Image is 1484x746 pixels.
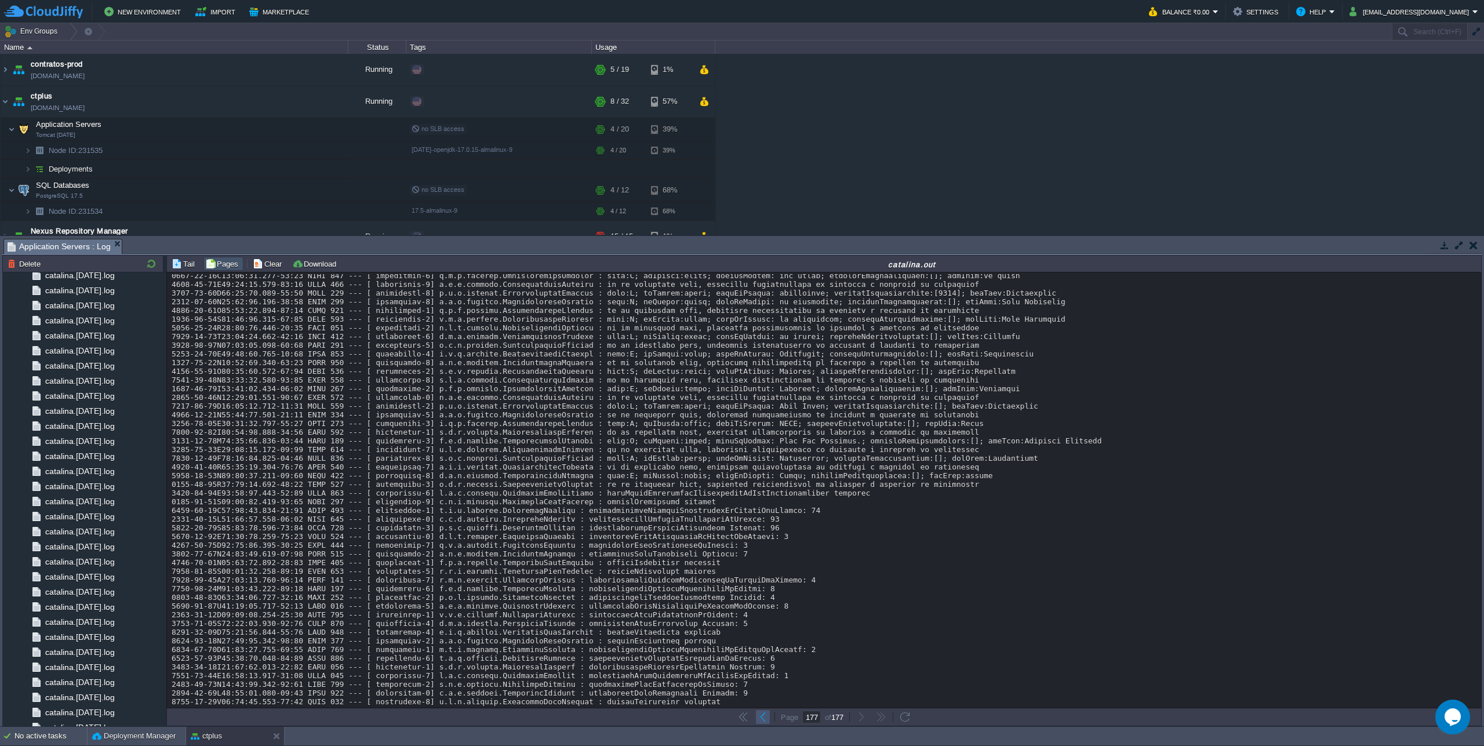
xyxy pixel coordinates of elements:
span: Application Servers [35,119,103,129]
span: 177 [831,713,843,722]
a: catalina.[DATE].log [43,572,117,582]
span: catalina.[DATE].log [43,300,117,311]
span: catalina.[DATE].log [43,496,117,507]
a: catalina.[DATE].log [43,632,117,642]
a: catalina.[DATE].log [43,707,117,718]
div: Running [348,86,406,117]
button: Download [292,259,340,269]
div: No active tasks [14,727,87,745]
a: catalina.[DATE].log [43,391,117,401]
span: Node ID: [49,207,78,216]
span: no SLB access [412,186,464,193]
div: 39% [651,118,689,141]
span: contratos-prod [31,59,83,70]
div: Usage [592,41,715,54]
div: Running [348,221,406,252]
a: catalina.[DATE].log [43,330,117,341]
span: catalina.[DATE].log [43,406,117,416]
a: catalina.[DATE].log [43,270,117,281]
a: catalina.[DATE].log [43,421,117,431]
a: catalina.[DATE].log [43,481,117,492]
a: catalina.[DATE].log [43,602,117,612]
img: CloudJiffy [4,5,83,19]
a: catalina.[DATE].log [43,556,117,567]
span: ctplus [31,90,53,102]
div: 68% [651,202,689,220]
img: AMDAwAAAACH5BAEAAAAALAAAAAABAAEAAAICRAEAOw== [24,160,31,178]
span: catalina.[DATE].log [43,285,117,296]
button: Deployment Manager [92,730,176,742]
div: Running [348,54,406,85]
div: 8 / 32 [610,86,629,117]
span: catalina.[DATE].log [43,315,117,326]
a: catalina.[DATE].log [43,436,117,446]
img: AMDAwAAAACH5BAEAAAAALAAAAAABAAEAAAICRAEAOw== [10,86,27,117]
iframe: chat widget [1435,700,1472,734]
div: 39% [651,141,689,159]
span: Application Servers : Log [8,239,111,254]
img: AMDAwAAAACH5BAEAAAAALAAAAAABAAEAAAICRAEAOw== [10,221,27,252]
img: AMDAwAAAACH5BAEAAAAALAAAAAABAAEAAAICRAEAOw== [1,54,10,85]
img: AMDAwAAAACH5BAEAAAAALAAAAAABAAEAAAICRAEAOw== [8,179,15,202]
img: AMDAwAAAACH5BAEAAAAALAAAAAABAAEAAAICRAEAOw== [31,202,48,220]
button: ctplus [191,730,222,742]
img: AMDAwAAAACH5BAEAAAAALAAAAAABAAEAAAICRAEAOw== [8,118,15,141]
div: 15 / 15 [610,221,633,252]
a: catalina.[DATE].log [43,677,117,687]
span: no SLB access [412,125,464,132]
div: 57% [651,86,689,117]
span: catalina.[DATE].log [43,587,117,597]
a: catalina.[DATE].log [43,647,117,657]
a: catalina.[DATE].log [43,466,117,476]
span: 231534 [48,206,104,216]
button: Help [1296,5,1329,19]
span: catalina.[DATE].log [43,617,117,627]
span: Tomcat [DATE] [36,132,75,139]
div: Page [777,713,802,721]
button: Settings [1233,5,1282,19]
div: 4 / 12 [610,202,626,220]
span: 17.5-almalinux-9 [412,207,457,214]
button: Balance ₹0.00 [1149,5,1213,19]
button: Pages [205,259,242,269]
div: 4 / 20 [610,141,626,159]
a: catalina.[DATE].log [43,511,117,522]
img: AMDAwAAAACH5BAEAAAAALAAAAAABAAEAAAICRAEAOw== [1,86,10,117]
a: catalina.[DATE].log [43,662,117,672]
div: 68% [651,179,689,202]
a: Node ID:231534 [48,206,104,216]
button: Delete [8,259,44,269]
a: catalina.[DATE].log [43,376,117,386]
button: [EMAIL_ADDRESS][DOMAIN_NAME] [1350,5,1472,19]
span: catalina.[DATE].log [43,361,117,371]
div: Name [1,41,348,54]
a: Deployments [48,164,94,174]
img: AMDAwAAAACH5BAEAAAAALAAAAAABAAEAAAICRAEAOw== [10,54,27,85]
img: AMDAwAAAACH5BAEAAAAALAAAAAABAAEAAAICRAEAOw== [31,141,48,159]
button: Import [195,5,239,19]
span: catalina.[DATE].log [43,451,117,461]
div: Tags [407,41,591,54]
span: Nexus Repository Manager [31,225,128,237]
span: SQL Databases [35,180,91,190]
button: Clear [253,259,285,269]
img: AMDAwAAAACH5BAEAAAAALAAAAAABAAEAAAICRAEAOw== [24,141,31,159]
a: catalina.[DATE].log [43,692,117,703]
div: 1% [651,54,689,85]
a: catalina.[DATE].log [43,541,117,552]
span: catalina.[DATE].log [43,345,117,356]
